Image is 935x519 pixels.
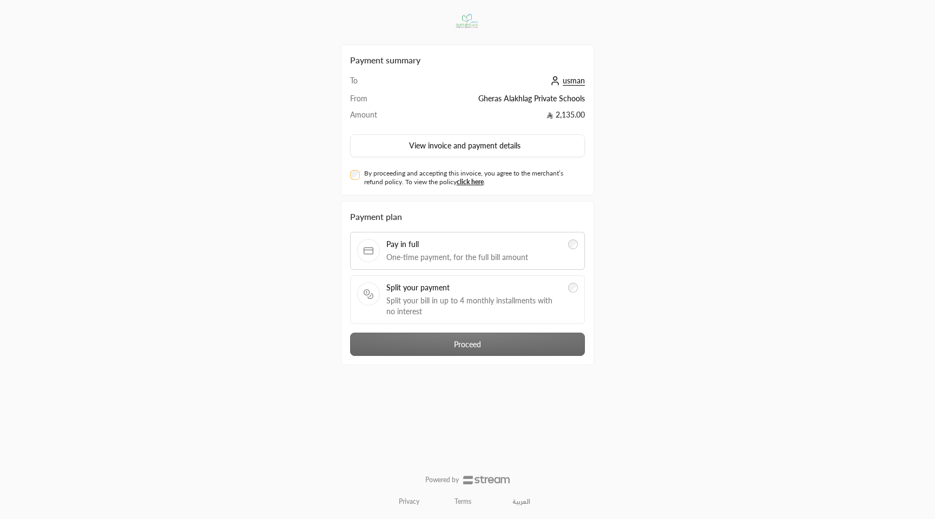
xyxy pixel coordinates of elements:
[450,7,485,36] img: Company Logo
[425,476,459,484] p: Powered by
[457,178,484,186] a: click here
[398,93,585,109] td: Gheras Alakhlag Private Schools
[399,497,419,506] a: Privacy
[350,109,398,126] td: Amount
[350,75,398,93] td: To
[386,295,562,317] span: Split your bill in up to 4 monthly installments with no interest
[364,169,581,186] label: By proceeding and accepting this invoice, you agree to the merchant’s refund policy. To view the ...
[455,497,471,506] a: Terms
[350,134,585,157] button: View invoice and payment details
[398,109,585,126] td: 2,135.00
[506,493,536,510] a: العربية
[350,210,585,223] div: Payment plan
[563,76,585,86] span: usman
[568,239,578,249] input: Pay in fullOne-time payment, for the full bill amount
[386,239,562,250] span: Pay in full
[350,93,398,109] td: From
[548,76,585,85] a: usman
[568,283,578,293] input: Split your paymentSplit your bill in up to 4 monthly installments with no interest
[350,54,585,67] h2: Payment summary
[386,252,562,263] span: One-time payment, for the full bill amount
[386,282,562,293] span: Split your payment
